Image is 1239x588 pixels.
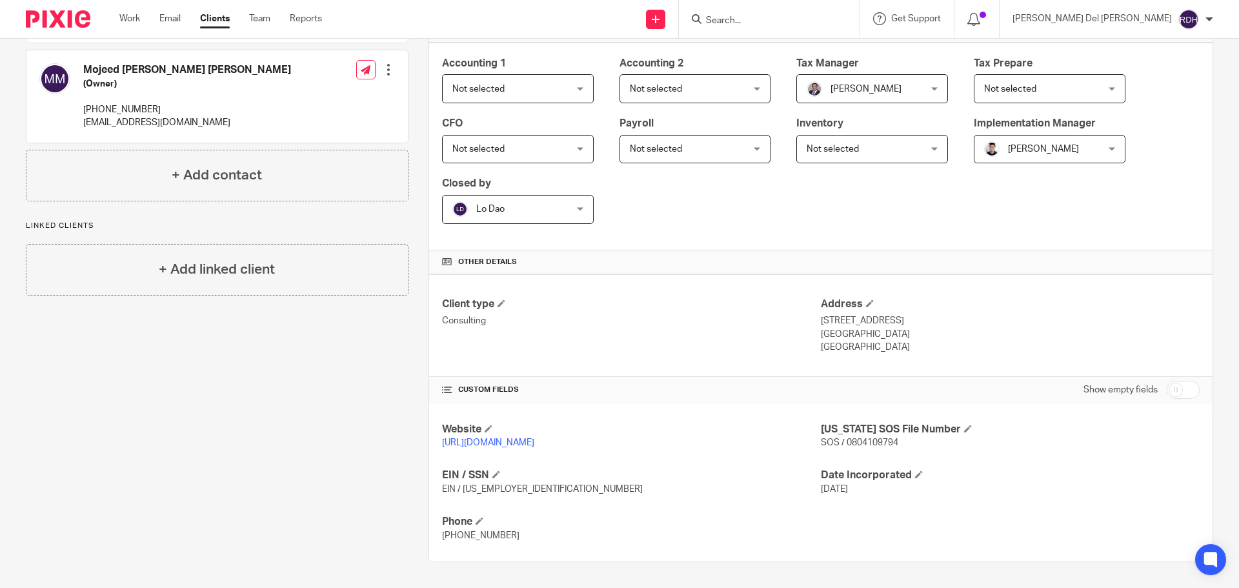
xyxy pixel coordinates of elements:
[172,165,262,185] h4: + Add contact
[630,85,682,94] span: Not selected
[442,298,821,311] h4: Client type
[619,58,683,68] span: Accounting 2
[442,423,821,436] h4: Website
[83,116,291,129] p: [EMAIL_ADDRESS][DOMAIN_NAME]
[984,141,1000,157] img: IMG_0272.png
[442,58,506,68] span: Accounting 1
[119,12,140,25] a: Work
[821,314,1200,327] p: [STREET_ADDRESS]
[458,257,517,267] span: Other details
[984,85,1036,94] span: Not selected
[821,298,1200,311] h4: Address
[159,12,181,25] a: Email
[442,515,821,529] h4: Phone
[821,328,1200,341] p: [GEOGRAPHIC_DATA]
[442,314,821,327] p: Consulting
[630,145,682,154] span: Not selected
[83,103,291,116] p: [PHONE_NUMBER]
[796,58,859,68] span: Tax Manager
[619,118,654,128] span: Payroll
[821,469,1200,482] h4: Date Incorporated
[821,485,848,494] span: [DATE]
[452,145,505,154] span: Not selected
[442,178,491,188] span: Closed by
[159,259,275,279] h4: + Add linked client
[452,201,468,217] img: svg%3E
[442,385,821,395] h4: CUSTOM FIELDS
[442,438,534,447] a: [URL][DOMAIN_NAME]
[821,341,1200,354] p: [GEOGRAPHIC_DATA]
[831,85,902,94] span: [PERSON_NAME]
[249,12,270,25] a: Team
[442,485,643,494] span: EIN / [US_EMPLOYER_IDENTIFICATION_NUMBER]
[821,423,1200,436] h4: [US_STATE] SOS File Number
[83,77,291,90] h5: (Owner)
[200,12,230,25] a: Clients
[1178,9,1199,30] img: svg%3E
[442,531,519,540] span: [PHONE_NUMBER]
[83,63,291,77] h4: Mojeed [PERSON_NAME] [PERSON_NAME]
[290,12,322,25] a: Reports
[821,438,898,447] span: SOS / 0804109794
[974,58,1032,68] span: Tax Prepare
[442,469,821,482] h4: EIN / SSN
[1083,383,1158,396] label: Show empty fields
[807,81,822,97] img: thumbnail_IMG_0720.jpg
[26,10,90,28] img: Pixie
[974,118,1096,128] span: Implementation Manager
[39,63,70,94] img: svg%3E
[26,221,408,231] p: Linked clients
[796,118,843,128] span: Inventory
[442,118,463,128] span: CFO
[1008,145,1079,154] span: [PERSON_NAME]
[891,14,941,23] span: Get Support
[452,85,505,94] span: Not selected
[807,145,859,154] span: Not selected
[1012,12,1172,25] p: [PERSON_NAME] Del [PERSON_NAME]
[476,205,505,214] span: Lo Dao
[705,15,821,27] input: Search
